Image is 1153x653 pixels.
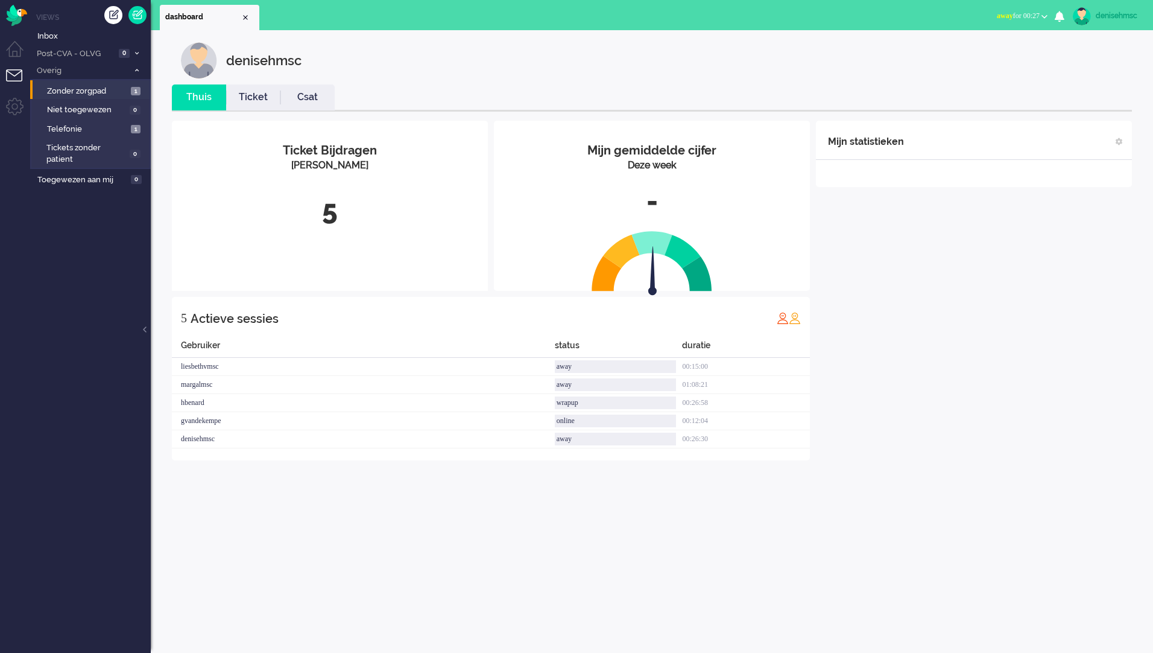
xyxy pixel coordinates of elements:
[226,42,302,78] div: denisehmsc
[682,376,810,394] div: 01:08:21
[6,41,33,68] li: Dashboard menu
[191,307,279,331] div: Actieve sessies
[990,4,1055,30] li: awayfor 00:27
[172,430,555,448] div: denisehmsc
[46,142,126,165] span: Tickets zonder patient
[160,5,259,30] li: Dashboard
[181,159,479,173] div: [PERSON_NAME]
[47,124,128,135] span: Telefonie
[682,339,810,358] div: duratie
[47,86,128,97] span: Zonder zorgpad
[172,394,555,412] div: hbenard
[1070,7,1141,25] a: denisehmsc
[777,312,789,324] img: profile_red.svg
[280,84,335,110] li: Csat
[47,104,127,116] span: Niet toegewezen
[6,8,27,17] a: Omnidesk
[35,65,128,77] span: Overig
[35,173,151,186] a: Toegewezen aan mij 0
[555,378,677,391] div: away
[35,103,150,116] a: Niet toegewezen 0
[6,5,27,26] img: flow_omnibird.svg
[6,69,33,97] li: Tickets menu
[6,98,33,125] li: Admin menu
[280,91,335,104] a: Csat
[503,142,801,159] div: Mijn gemiddelde cijfer
[181,42,217,78] img: customer.svg
[104,6,122,24] div: Creëer ticket
[226,84,280,110] li: Ticket
[1073,7,1091,25] img: avatar
[130,106,141,115] span: 0
[241,13,250,22] div: Close tab
[503,182,801,221] div: -
[172,376,555,394] div: margalmsc
[35,48,115,60] span: Post-CVA - OLVG
[592,231,712,291] img: semi_circle.svg
[226,91,280,104] a: Ticket
[131,175,142,184] span: 0
[35,141,150,165] a: Tickets zonder patient 0
[682,394,810,412] div: 00:26:58
[130,150,141,159] span: 0
[37,31,151,42] span: Inbox
[172,84,226,110] li: Thuis
[997,11,1013,20] span: away
[131,125,141,134] span: 1
[181,142,479,159] div: Ticket Bijdragen
[172,339,555,358] div: Gebruiker
[682,430,810,448] div: 00:26:30
[35,122,150,135] a: Telefonie 1
[37,174,127,186] span: Toegewezen aan mij
[172,91,226,104] a: Thuis
[555,339,683,358] div: status
[789,312,801,324] img: profile_orange.svg
[1096,10,1141,22] div: denisehmsc
[828,130,904,154] div: Mijn statistieken
[555,397,677,409] div: wrapup
[682,412,810,430] div: 00:12:04
[35,84,150,97] a: Zonder zorgpad 1
[181,306,187,330] div: 5
[119,49,130,58] span: 0
[627,246,678,298] img: arrow.svg
[128,6,147,24] a: Quick Ticket
[165,12,241,22] span: dashboard
[997,11,1040,20] span: for 00:27
[990,7,1055,25] button: awayfor 00:27
[181,191,479,231] div: 5
[555,415,677,427] div: online
[131,87,141,96] span: 1
[172,412,555,430] div: gvandekempe
[682,358,810,376] div: 00:15:00
[555,433,677,445] div: away
[36,12,151,22] li: Views
[172,358,555,376] div: liesbethvmsc
[555,360,677,373] div: away
[503,159,801,173] div: Deze week
[35,29,151,42] a: Inbox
